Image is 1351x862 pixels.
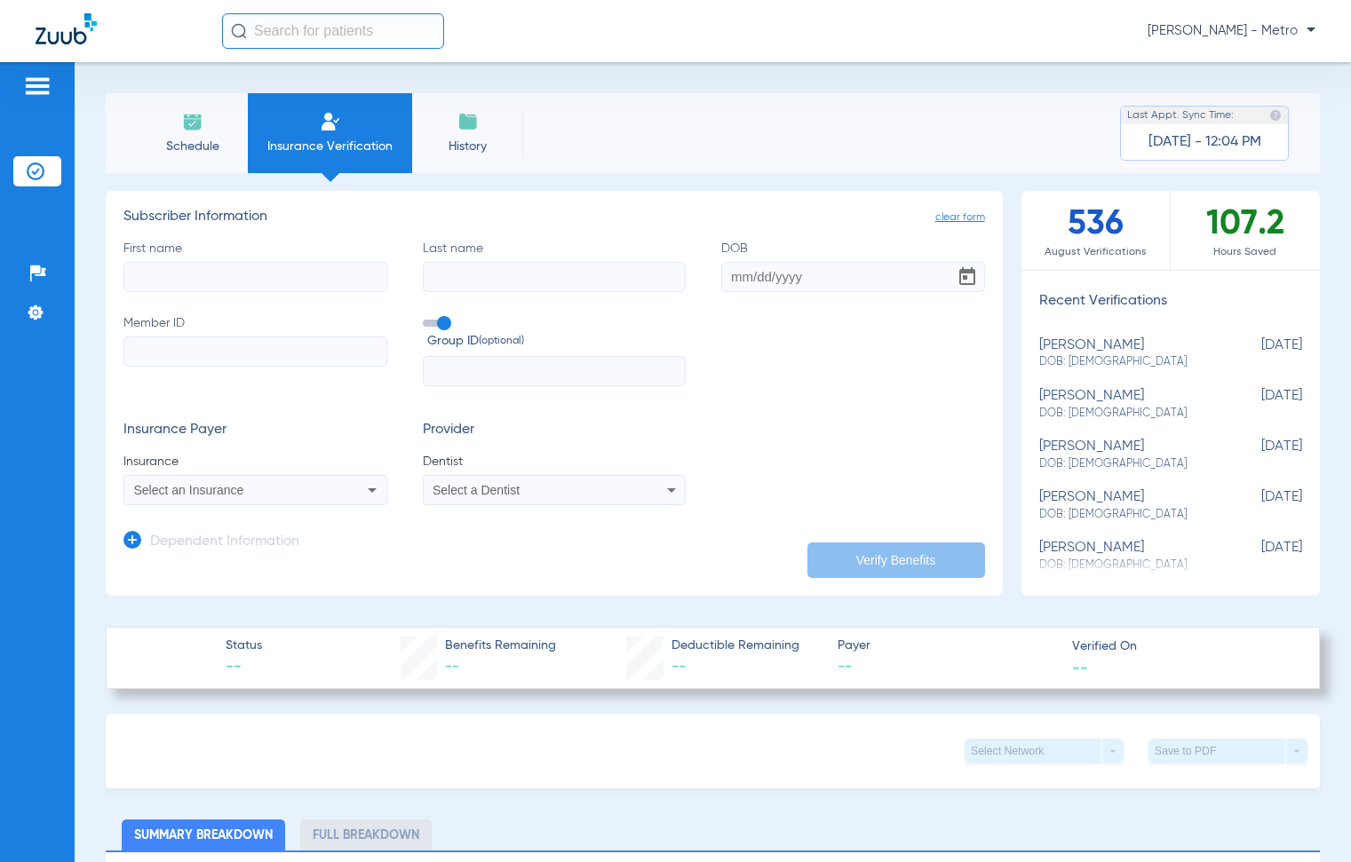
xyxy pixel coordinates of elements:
[445,660,459,674] span: --
[222,13,444,49] input: Search for patients
[1171,191,1320,270] div: 107.2
[1039,406,1214,422] span: DOB: [DEMOGRAPHIC_DATA]
[123,453,387,471] span: Insurance
[36,13,97,44] img: Zuub Logo
[427,332,687,351] span: Group ID
[261,138,399,155] span: Insurance Verification
[935,209,985,226] span: clear form
[1127,107,1234,124] span: Last Appt. Sync Time:
[123,240,387,292] label: First name
[1039,439,1214,471] div: [PERSON_NAME]
[122,819,285,850] li: Summary Breakdown
[123,422,387,439] h3: Insurance Payer
[1039,540,1214,573] div: [PERSON_NAME]
[445,637,556,655] span: Benefits Remaining
[1213,489,1302,522] span: [DATE]
[721,240,985,292] label: DOB
[1213,388,1302,421] span: [DATE]
[1039,507,1214,523] span: DOB: [DEMOGRAPHIC_DATA]
[23,75,52,97] img: hamburger-icon
[1021,243,1170,261] span: August Verifications
[300,819,432,850] li: Full Breakdown
[320,111,341,132] img: Manual Insurance Verification
[1148,22,1315,40] span: [PERSON_NAME] - Metro
[1213,439,1302,471] span: [DATE]
[672,660,686,674] span: --
[123,336,387,367] input: Member ID
[433,483,520,497] span: Select a Dentist
[1039,354,1214,370] span: DOB: [DEMOGRAPHIC_DATA]
[1039,388,1214,421] div: [PERSON_NAME]
[226,637,262,655] span: Status
[1171,243,1320,261] span: Hours Saved
[1021,293,1321,311] h3: Recent Verifications
[1021,191,1171,270] div: 536
[950,259,985,295] button: Open calendar
[134,483,244,497] span: Select an Insurance
[150,138,234,155] span: Schedule
[1213,337,1302,370] span: [DATE]
[1039,489,1214,522] div: [PERSON_NAME]
[672,637,799,655] span: Deductible Remaining
[1148,133,1261,151] span: [DATE] - 12:04 PM
[425,138,510,155] span: History
[1039,337,1214,370] div: [PERSON_NAME]
[1213,540,1302,573] span: [DATE]
[182,111,203,132] img: Schedule
[1262,777,1351,862] iframe: Chat Widget
[479,332,524,351] small: (optional)
[231,23,247,39] img: Search Icon
[150,534,299,551] h3: Dependent Information
[423,262,687,292] input: Last name
[838,656,1056,678] span: --
[457,111,479,132] img: History
[123,209,985,226] h3: Subscriber Information
[423,422,687,439] h3: Provider
[721,262,985,292] input: DOBOpen calendar
[1039,456,1214,472] span: DOB: [DEMOGRAPHIC_DATA]
[1072,658,1088,676] span: --
[123,314,387,387] label: Member ID
[123,262,387,292] input: First name
[423,240,687,292] label: Last name
[838,637,1056,655] span: Payer
[1072,637,1291,656] span: Verified On
[423,453,687,471] span: Dentist
[807,542,985,578] button: Verify Benefits
[1269,109,1282,122] img: last sync help info
[226,656,262,678] span: --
